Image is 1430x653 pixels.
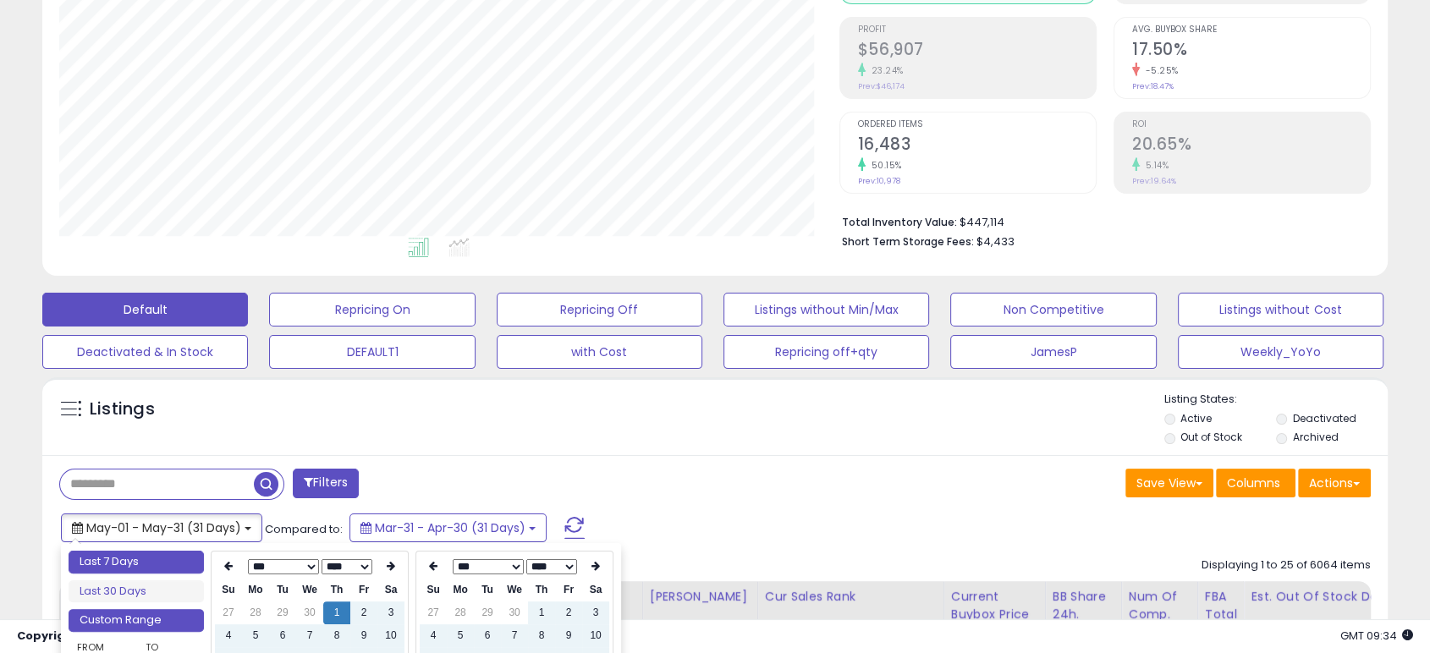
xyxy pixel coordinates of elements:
[528,579,555,601] th: Th
[296,579,323,601] th: We
[1132,81,1174,91] small: Prev: 18.47%
[474,579,501,601] th: Tu
[377,601,404,624] td: 3
[1132,40,1370,63] h2: 17.50%
[350,624,377,647] td: 9
[293,469,359,498] button: Filters
[858,81,905,91] small: Prev: $46,174
[497,335,702,369] button: with Cost
[269,624,296,647] td: 6
[1125,469,1213,497] button: Save View
[215,601,242,624] td: 27
[497,293,702,326] button: Repricing Off
[976,233,1015,250] span: $4,433
[17,628,294,645] div: seller snap | |
[377,579,404,601] th: Sa
[42,335,248,369] button: Deactivated & In Stock
[555,579,582,601] th: Fr
[842,215,957,229] b: Total Inventory Value:
[1178,293,1383,326] button: Listings without Cost
[350,579,377,601] th: Fr
[1293,411,1356,425] label: Deactivated
[447,601,474,624] td: 28
[1132,120,1370,129] span: ROI
[555,624,582,647] td: 9
[582,601,609,624] td: 3
[420,579,447,601] th: Su
[69,609,204,632] li: Custom Range
[1251,588,1405,606] div: Est. Out Of Stock Date
[582,624,609,647] td: 10
[555,601,582,624] td: 2
[950,335,1156,369] button: JamesP
[215,579,242,601] th: Su
[474,624,501,647] td: 6
[528,624,555,647] td: 8
[858,25,1096,35] span: Profit
[1132,176,1176,186] small: Prev: 19.64%
[1180,411,1212,425] label: Active
[375,519,525,536] span: Mar-31 - Apr-30 (31 Days)
[501,579,528,601] th: We
[765,588,937,606] div: Cur Sales Rank
[349,513,547,542] button: Mar-31 - Apr-30 (31 Days)
[501,624,528,647] td: 7
[86,519,241,536] span: May-01 - May-31 (31 Days)
[215,624,242,647] td: 4
[323,601,350,624] td: 1
[269,579,296,601] th: Tu
[242,579,269,601] th: Mo
[1129,588,1191,623] div: Num of Comp.
[582,579,609,601] th: Sa
[1180,430,1242,444] label: Out of Stock
[350,601,377,624] td: 2
[265,521,343,537] span: Compared to:
[842,234,974,249] b: Short Term Storage Fees:
[528,601,555,624] td: 1
[1178,335,1383,369] button: Weekly_YoYo
[1202,557,1371,573] div: Displaying 1 to 25 of 6064 items
[951,588,1038,623] div: Current Buybox Price
[723,335,929,369] button: Repricing off+qty
[1340,628,1413,644] span: 2025-08-15 09:34 GMT
[858,40,1096,63] h2: $56,907
[1053,588,1114,623] div: BB Share 24h.
[447,624,474,647] td: 5
[866,64,904,77] small: 23.24%
[1205,588,1237,641] div: FBA Total Qty
[950,293,1156,326] button: Non Competitive
[420,601,447,624] td: 27
[323,579,350,601] th: Th
[858,134,1096,157] h2: 16,483
[858,120,1096,129] span: Ordered Items
[650,588,751,606] div: [PERSON_NAME]
[269,293,475,326] button: Repricing On
[858,176,900,186] small: Prev: 10,978
[69,580,204,603] li: Last 30 Days
[323,624,350,647] td: 8
[296,624,323,647] td: 7
[1298,469,1371,497] button: Actions
[1293,430,1339,444] label: Archived
[1140,159,1169,172] small: 5.14%
[474,601,501,624] td: 29
[69,551,204,573] li: Last 7 Days
[242,601,269,624] td: 28
[866,159,902,172] small: 50.15%
[1132,25,1370,35] span: Avg. Buybox Share
[61,513,262,542] button: May-01 - May-31 (31 Days)
[1227,475,1280,491] span: Columns
[17,628,79,644] strong: Copyright
[420,624,447,647] td: 4
[296,601,323,624] td: 30
[447,579,474,601] th: Mo
[269,335,475,369] button: DEFAULT1
[1132,134,1370,157] h2: 20.65%
[269,601,296,624] td: 29
[242,624,269,647] td: 5
[42,293,248,326] button: Default
[501,601,528,624] td: 30
[377,624,404,647] td: 10
[1140,64,1179,77] small: -5.25%
[842,211,1358,231] li: $447,114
